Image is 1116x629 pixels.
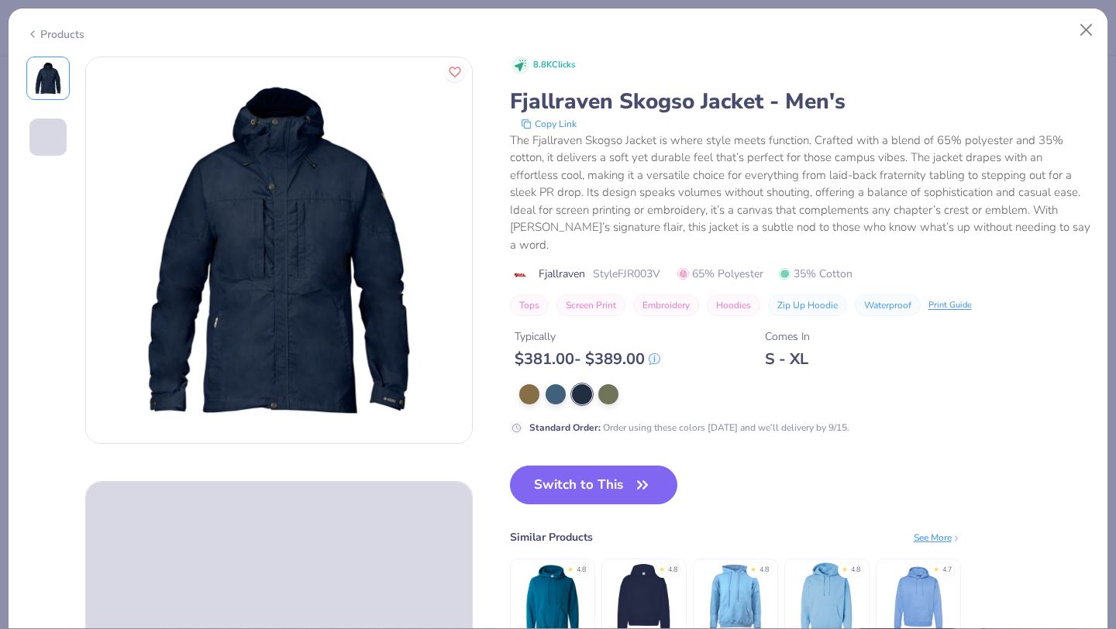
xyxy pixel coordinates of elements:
div: Comes In [765,328,810,345]
button: Switch to This [510,466,678,504]
div: Products [26,26,84,43]
button: Close [1072,15,1101,45]
div: See More [914,531,961,545]
button: Embroidery [633,294,699,316]
div: ★ [842,565,848,571]
button: Tops [510,294,549,316]
div: Order using these colors [DATE] and we’ll delivery by 9/15. [529,421,849,435]
img: Front [86,57,472,443]
span: Fjallraven [539,266,585,282]
div: ★ [659,565,665,571]
div: Typically [515,328,660,345]
div: Print Guide [928,299,972,312]
img: brand logo [510,269,531,281]
div: 4.8 [668,565,677,576]
button: copy to clipboard [516,116,581,132]
div: ★ [750,565,756,571]
button: Waterproof [855,294,921,316]
span: 35% Cotton [779,266,852,282]
strong: Standard Order : [529,421,601,434]
div: ★ [567,565,573,571]
div: 4.8 [851,565,860,576]
div: $ 381.00 - $ 389.00 [515,349,660,369]
div: 4.8 [577,565,586,576]
span: 65% Polyester [677,266,763,282]
div: Similar Products [510,529,593,545]
div: 4.7 [942,565,952,576]
button: Hoodies [707,294,760,316]
button: Screen Print [556,294,625,316]
span: 8.8K Clicks [533,59,575,72]
button: Like [445,62,465,82]
div: The Fjallraven Skogso Jacket is where style meets function. Crafted with a blend of 65% polyester... [510,132,1090,254]
button: Zip Up Hoodie [768,294,847,316]
div: S - XL [765,349,810,369]
div: Fjallraven Skogso Jacket - Men's [510,87,1090,116]
div: 4.8 [759,565,769,576]
img: Front [29,60,67,97]
span: Style FJR003V [593,266,660,282]
div: ★ [933,565,939,571]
